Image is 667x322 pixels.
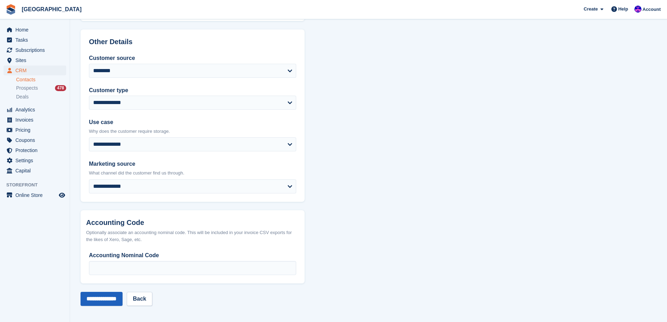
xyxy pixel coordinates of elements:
span: Protection [15,145,57,155]
a: menu [4,35,66,45]
span: Create [584,6,598,13]
a: menu [4,135,66,145]
a: menu [4,55,66,65]
a: menu [4,105,66,115]
p: Why does the customer require storage. [89,128,296,135]
p: What channel did the customer find us through. [89,170,296,177]
div: Optionally associate an accounting nominal code. This will be included in your invoice CSV export... [86,229,299,243]
a: Prospects 478 [16,84,66,92]
label: Use case [89,118,296,126]
h2: Other Details [89,38,296,46]
label: Marketing source [89,160,296,168]
a: Contacts [16,76,66,83]
span: Account [642,6,661,13]
a: menu [4,66,66,75]
div: 478 [55,85,66,91]
a: menu [4,156,66,165]
h2: Accounting Code [86,219,299,227]
img: Ivan Gačić [634,6,641,13]
a: menu [4,115,66,125]
a: Back [127,292,152,306]
span: Analytics [15,105,57,115]
span: Invoices [15,115,57,125]
span: Home [15,25,57,35]
span: Help [618,6,628,13]
span: Prospects [16,85,38,91]
label: Accounting Nominal Code [89,251,296,260]
span: Subscriptions [15,45,57,55]
img: stora-icon-8386f47178a22dfd0bd8f6a31ec36ba5ce8667c1dd55bd0f319d3a0aa187defe.svg [6,4,16,15]
a: menu [4,166,66,176]
span: Settings [15,156,57,165]
label: Customer type [89,86,296,95]
span: Tasks [15,35,57,45]
a: menu [4,145,66,155]
span: Sites [15,55,57,65]
span: Coupons [15,135,57,145]
span: Storefront [6,181,70,189]
span: Pricing [15,125,57,135]
span: Deals [16,94,29,100]
a: menu [4,125,66,135]
span: Capital [15,166,57,176]
a: menu [4,45,66,55]
a: [GEOGRAPHIC_DATA] [19,4,84,15]
a: Preview store [58,191,66,199]
a: menu [4,25,66,35]
a: menu [4,190,66,200]
span: CRM [15,66,57,75]
label: Customer source [89,54,296,62]
span: Online Store [15,190,57,200]
a: Deals [16,93,66,101]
